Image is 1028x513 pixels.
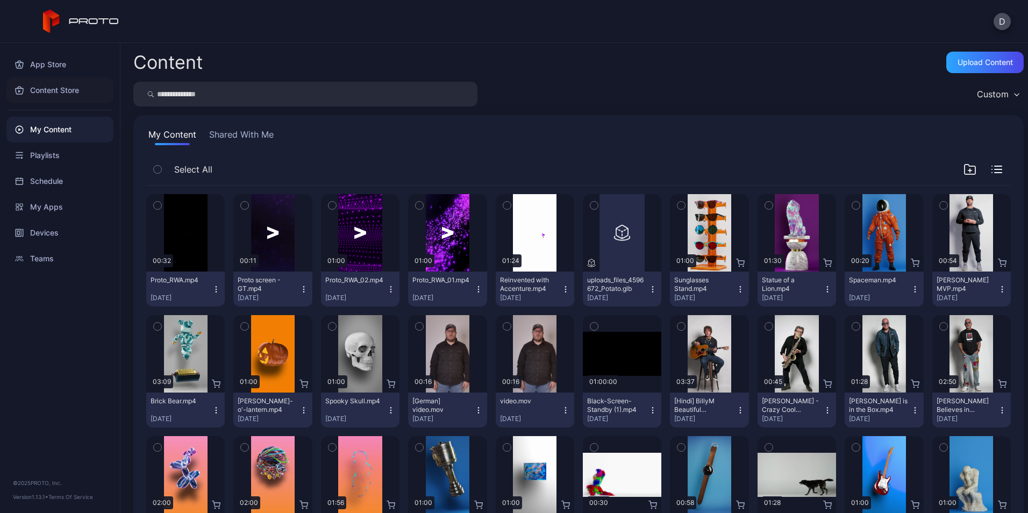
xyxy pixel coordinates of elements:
button: Sunglasses Stand.mp4[DATE] [670,272,748,307]
button: [PERSON_NAME] MVP.mp4[DATE] [932,272,1011,307]
button: D [994,13,1011,30]
div: Albert Pujols MVP.mp4 [937,276,996,293]
button: Shared With Me [207,128,276,145]
button: [German] video.mov[DATE] [408,393,487,427]
button: Proto_RWA_01.mp4[DATE] [408,272,487,307]
div: [DATE] [238,294,299,302]
div: [DATE] [762,415,823,423]
div: [DATE] [674,415,736,423]
div: Proto screen - GT.mp4 [238,276,297,293]
button: video.mov[DATE] [496,393,574,427]
div: Proto_RWA.mp4 [151,276,210,284]
a: My Apps [6,194,113,220]
div: [DATE] [412,294,474,302]
div: [DATE] [325,294,387,302]
button: Proto screen - GT.mp4[DATE] [233,272,312,307]
button: Statue of a Lion.mp4[DATE] [758,272,836,307]
div: [DATE] [937,415,998,423]
a: Playlists [6,142,113,168]
button: [Hindi] BillyM Beautiful Disaster.mp4[DATE] [670,393,748,427]
div: [DATE] [587,415,648,423]
div: [DATE] [849,294,910,302]
div: [DATE] [500,415,561,423]
a: My Content [6,117,113,142]
div: Content [133,53,203,72]
div: Howie Mandel Believes in Proto.mp4 [937,397,996,414]
div: Proto_RWA_01.mp4 [412,276,472,284]
div: © 2025 PROTO, Inc. [13,479,107,487]
a: Terms Of Service [48,494,93,500]
button: Spaceman.mp4[DATE] [845,272,923,307]
div: Jack-o'-lantern.mp4 [238,397,297,414]
button: Reinvented with Accenture.mp4[DATE] [496,272,574,307]
div: [DATE] [762,294,823,302]
div: [DATE] [937,294,998,302]
div: [DATE] [238,415,299,423]
a: App Store [6,52,113,77]
div: Spaceman.mp4 [849,276,908,284]
button: Custom [972,82,1024,106]
div: [DATE] [151,294,212,302]
div: Scott Page - Crazy Cool Technology.mp4 [762,397,821,414]
div: Upload Content [958,58,1013,67]
span: Select All [174,163,212,176]
div: [DATE] [849,415,910,423]
button: My Content [146,128,198,145]
div: Custom [977,89,1009,99]
a: Teams [6,246,113,272]
button: Black-Screen-Standby (1).mp4[DATE] [583,393,661,427]
div: Proto_RWA_02.mp4 [325,276,384,284]
div: Black-Screen-Standby (1).mp4 [587,397,646,414]
div: [DATE] [151,415,212,423]
button: [PERSON_NAME]-o'-lantern.mp4[DATE] [233,393,312,427]
div: Sunglasses Stand.mp4 [674,276,733,293]
div: [DATE] [325,415,387,423]
div: uploads_files_4596672_Potato.glb [587,276,646,293]
a: Devices [6,220,113,246]
button: Proto_RWA.mp4[DATE] [146,272,225,307]
div: [DATE] [587,294,648,302]
button: [PERSON_NAME] - Crazy Cool Technology.mp4[DATE] [758,393,836,427]
div: [Hindi] BillyM Beautiful Disaster.mp4 [674,397,733,414]
button: Upload Content [946,52,1024,73]
div: [DATE] [500,294,561,302]
button: [PERSON_NAME] is in the Box.mp4[DATE] [845,393,923,427]
a: Schedule [6,168,113,194]
div: [DATE] [412,415,474,423]
button: uploads_files_4596672_Potato.glb[DATE] [583,272,661,307]
div: Howie Mandel is in the Box.mp4 [849,397,908,414]
a: Content Store [6,77,113,103]
div: Spooky Skull.mp4 [325,397,384,405]
span: Version 1.13.1 • [13,494,48,500]
button: Proto_RWA_02.mp4[DATE] [321,272,399,307]
div: Statue of a Lion.mp4 [762,276,821,293]
div: Reinvented with Accenture.mp4 [500,276,559,293]
div: video.mov [500,397,559,405]
div: [German] video.mov [412,397,472,414]
button: Spooky Skull.mp4[DATE] [321,393,399,427]
button: Brick Bear.mp4[DATE] [146,393,225,427]
div: Brick Bear.mp4 [151,397,210,405]
button: [PERSON_NAME] Believes in Proto.mp4[DATE] [932,393,1011,427]
div: [DATE] [674,294,736,302]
